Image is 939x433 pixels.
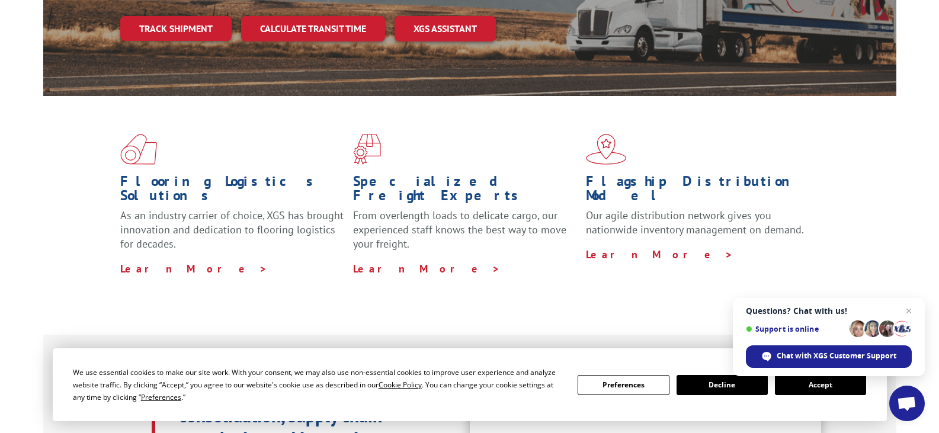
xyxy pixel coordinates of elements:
[379,380,422,390] span: Cookie Policy
[586,134,627,165] img: xgs-icon-flagship-distribution-model-red
[578,375,669,395] button: Preferences
[241,16,385,41] a: Calculate transit time
[395,16,496,41] a: XGS ASSISTANT
[902,304,916,318] span: Close chat
[746,345,912,368] div: Chat with XGS Customer Support
[120,174,344,209] h1: Flooring Logistics Solutions
[353,209,577,261] p: From overlength loads to delicate cargo, our experienced staff knows the best way to move your fr...
[586,248,733,261] a: Learn More >
[73,366,563,403] div: We use essential cookies to make our site work. With your consent, we may also use non-essential ...
[677,375,768,395] button: Decline
[353,262,501,275] a: Learn More >
[120,16,232,41] a: Track shipment
[120,134,157,165] img: xgs-icon-total-supply-chain-intelligence-red
[586,209,804,236] span: Our agile distribution network gives you nationwide inventory management on demand.
[586,174,810,209] h1: Flagship Distribution Model
[746,306,912,316] span: Questions? Chat with us!
[746,325,845,333] span: Support is online
[777,351,896,361] span: Chat with XGS Customer Support
[775,375,866,395] button: Accept
[353,174,577,209] h1: Specialized Freight Experts
[889,386,925,421] div: Open chat
[141,392,181,402] span: Preferences
[353,134,381,165] img: xgs-icon-focused-on-flooring-red
[53,348,887,421] div: Cookie Consent Prompt
[120,209,344,251] span: As an industry carrier of choice, XGS has brought innovation and dedication to flooring logistics...
[120,262,268,275] a: Learn More >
